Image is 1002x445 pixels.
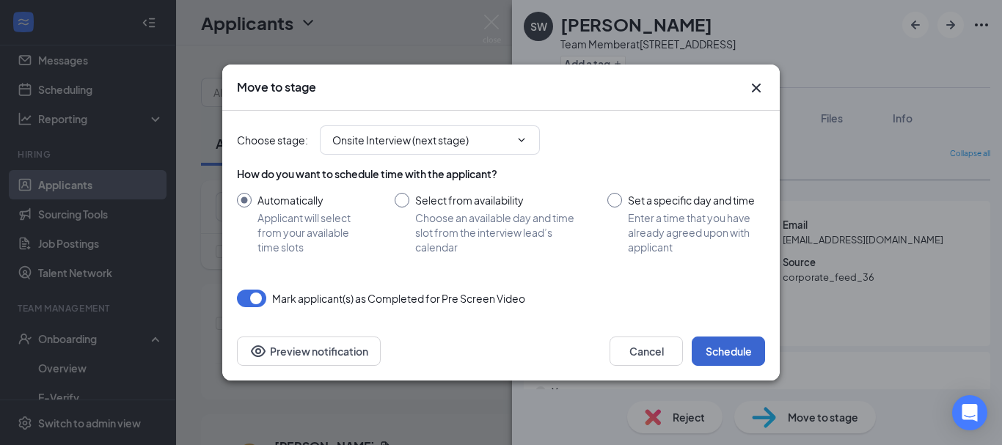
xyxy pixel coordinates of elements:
svg: Cross [747,79,765,97]
div: How do you want to schedule time with the applicant? [237,166,765,181]
button: Cancel [610,336,683,366]
span: Choose stage : [237,132,308,148]
div: Open Intercom Messenger [952,395,987,430]
svg: ChevronDown [516,134,527,146]
button: Close [747,79,765,97]
h3: Move to stage [237,79,316,95]
span: Mark applicant(s) as Completed for Pre Screen Video [272,290,525,307]
button: Schedule [692,336,765,366]
svg: Eye [249,342,267,360]
button: Preview notificationEye [237,336,381,366]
